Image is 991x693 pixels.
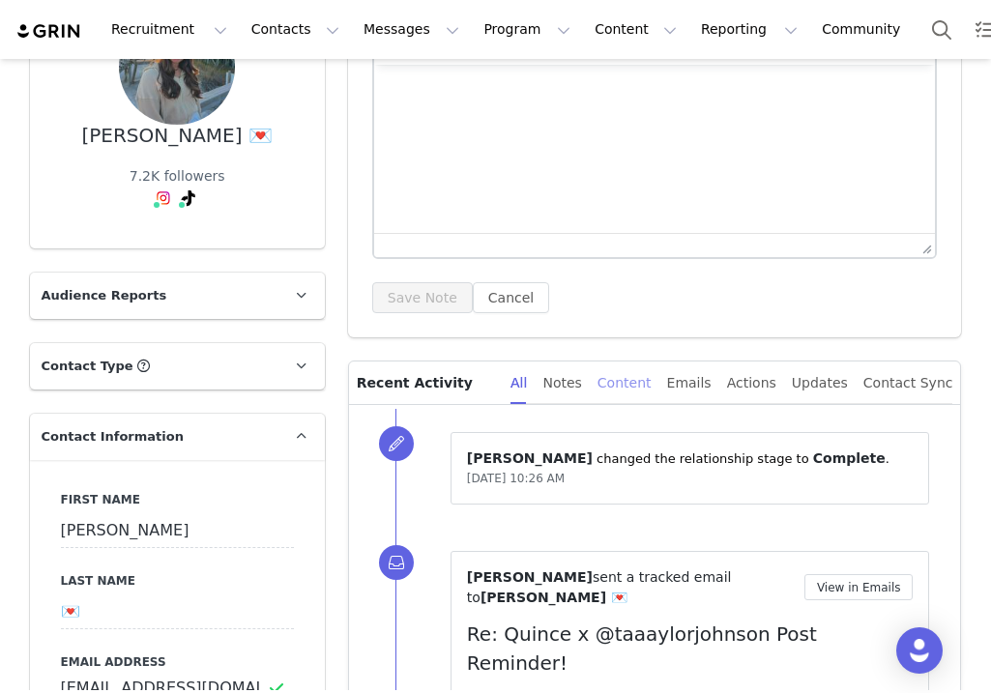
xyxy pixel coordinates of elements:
[42,357,133,376] span: Contact Type
[467,569,732,605] span: sent a tracked email to
[374,65,936,233] iframe: Rich Text Area
[61,572,294,590] label: Last Name
[8,8,411,23] p: Hi [PERSON_NAME] 💌,
[689,8,809,51] button: Reporting
[467,569,593,585] span: [PERSON_NAME]
[792,361,848,405] div: Updates
[810,8,920,51] a: Community
[119,9,235,125] img: fe694d5e-5cc2-4ab5-b9b3-2e28e9d30024.jpg
[510,361,527,405] div: All
[8,81,120,112] a: View
[896,627,943,674] div: Open Intercom Messenger
[42,427,184,447] span: Contact Information
[813,450,886,466] span: Complete
[156,190,171,206] img: instagram.svg
[472,8,582,51] button: Program
[8,126,411,153] p: Please do not reply to this message. Your messages will not be received. If you need to contact y...
[727,361,776,405] div: Actions
[240,8,351,51] button: Contacts
[61,491,294,508] label: First Name
[81,125,273,147] div: [PERSON_NAME] 💌
[915,234,935,257] div: Press the Up and Down arrow keys to resize the editor.
[473,282,549,313] button: Cancel
[15,22,83,41] img: grin logo
[100,8,239,51] button: Recruitment
[352,8,471,51] button: Messages
[863,361,953,405] div: Contact Sync
[598,361,652,405] div: Content
[42,286,167,305] span: Audience Reports
[481,590,627,605] span: [PERSON_NAME] 💌
[467,450,593,466] span: [PERSON_NAME]
[542,361,581,405] div: Notes
[372,282,473,313] button: Save Note
[8,37,411,68] p: Good news! Quince has approved your content for TikTok (1 of 1), TikTok Video:
[130,166,225,187] div: 7.2K followers
[357,361,495,404] p: Recent Activity
[467,472,565,485] span: [DATE] 10:26 AM
[467,448,914,469] p: ⁨ ⁩ changed the ⁨relationship⁩ stage to ⁨ ⁩.
[804,574,914,600] button: View in Emails
[920,8,963,51] button: Search
[61,653,294,671] label: Email Address
[467,620,914,678] p: Re: Quince x @taaaylorjohnson Post Reminder!
[583,8,688,51] button: Content
[667,361,712,405] div: Emails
